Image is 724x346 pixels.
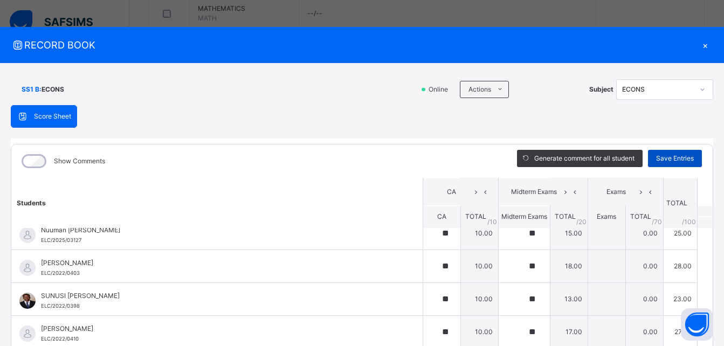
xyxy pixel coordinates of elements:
td: 0.00 [625,250,663,282]
span: Nuuman [PERSON_NAME] [41,225,398,235]
img: default.svg [19,227,36,243]
td: 28.00 [663,250,697,282]
button: Open asap [681,308,713,341]
span: ELC/2022/0403 [41,270,80,276]
span: Exams [596,187,637,197]
span: Online [427,85,454,94]
span: / 20 [576,217,587,226]
span: Score Sheet [34,112,71,121]
span: Actions [468,85,491,94]
span: / 70 [652,217,662,226]
td: 23.00 [663,282,697,315]
span: CA [437,212,446,220]
td: 25.00 [663,217,697,250]
span: TOTAL [555,212,576,220]
span: SS1 B : [22,85,42,94]
span: Students [17,198,46,206]
td: 10.00 [460,250,498,282]
img: ELC_2022_0398.png [19,293,36,309]
span: Exams [597,212,616,220]
span: TOTAL [630,212,651,220]
td: 18.00 [550,250,588,282]
td: 0.00 [625,282,663,315]
span: Save Entries [656,154,694,163]
td: 10.00 [460,282,498,315]
td: 0.00 [625,217,663,250]
div: ECONS [622,85,693,94]
td: 13.00 [550,282,588,315]
th: TOTAL [663,178,697,228]
span: [PERSON_NAME] [41,324,398,334]
span: Midterm Exams [501,212,547,220]
div: × [697,38,713,52]
img: default.svg [19,260,36,276]
span: ELC/2022/0410 [41,336,79,342]
span: ELC/2022/0398 [41,303,80,309]
label: Show Comments [54,156,105,166]
td: 10.00 [460,217,498,250]
span: ECONS [42,85,64,94]
span: [PERSON_NAME] [41,258,398,268]
td: 15.00 [550,217,588,250]
span: Generate comment for all student [534,154,635,163]
span: /100 [682,217,696,226]
span: Midterm Exams [507,187,561,197]
span: RECORD BOOK [11,38,697,52]
span: ELC/2025/03127 [41,237,81,243]
span: / 10 [487,217,497,226]
span: CA [431,187,472,197]
span: TOTAL [465,212,486,220]
span: SUNUSI [PERSON_NAME] [41,291,398,301]
img: default.svg [19,326,36,342]
span: Subject [589,85,613,94]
